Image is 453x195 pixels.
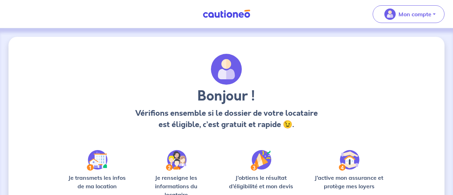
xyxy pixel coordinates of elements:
button: illu_account_valid_menu.svgMon compte [373,5,445,23]
p: Vérifions ensemble si le dossier de votre locataire est éligible, c’est gratuit et rapide 😉. [133,108,320,130]
p: J’active mon assurance et protège mes loyers [310,173,388,190]
img: /static/c0a346edaed446bb123850d2d04ad552/Step-2.svg [166,150,187,171]
img: illu_account_valid_menu.svg [384,8,396,20]
h3: Bonjour ! [133,88,320,105]
p: J’obtiens le résultat d’éligibilité et mon devis [223,173,299,190]
img: archivate [211,54,242,85]
p: Je transmets les infos de ma location [65,173,129,190]
img: Cautioneo [200,10,253,18]
img: /static/bfff1cf634d835d9112899e6a3df1a5d/Step-4.svg [339,150,360,171]
img: /static/90a569abe86eec82015bcaae536bd8e6/Step-1.svg [87,150,108,171]
p: Mon compte [398,10,431,18]
img: /static/f3e743aab9439237c3e2196e4328bba9/Step-3.svg [251,150,271,171]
